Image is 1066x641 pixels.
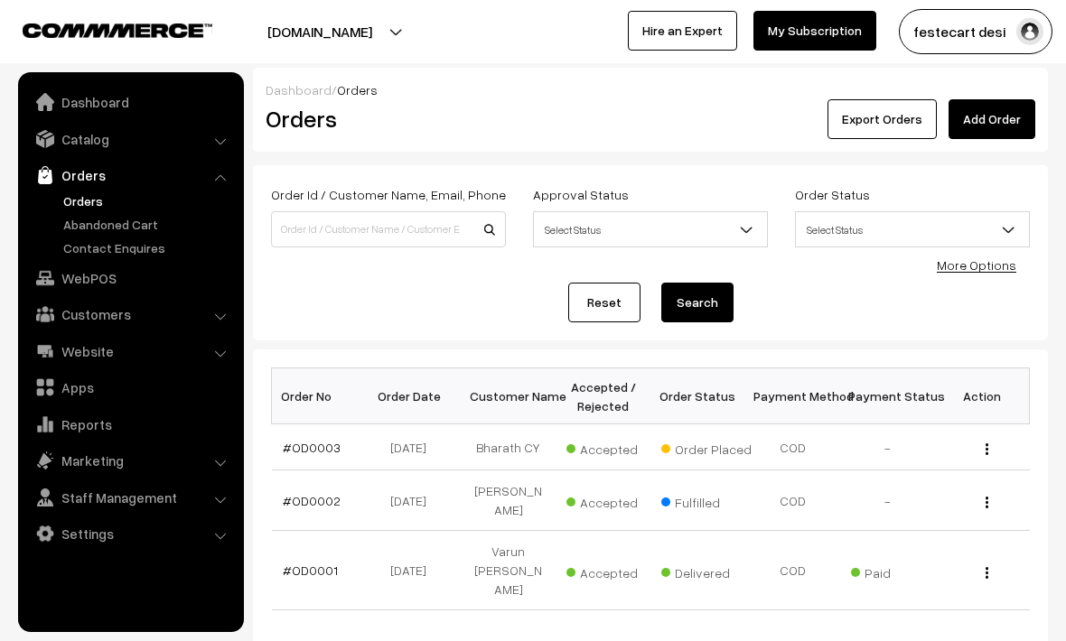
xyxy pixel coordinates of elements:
th: Action [935,368,1030,424]
a: Reset [568,283,641,322]
a: Abandoned Cart [59,215,238,234]
span: Paid [851,559,941,582]
th: Accepted / Rejected [556,368,650,424]
a: Settings [23,517,238,550]
th: Payment Status [840,368,935,424]
a: Staff Management [23,481,238,514]
a: #OD0001 [283,562,338,578]
h2: Orders [266,105,504,133]
img: Menu [986,443,988,455]
button: Export Orders [828,99,937,139]
a: #OD0002 [283,493,341,508]
img: COMMMERCE [23,23,212,37]
button: festecart desi [899,9,1052,54]
th: Order No [272,368,367,424]
td: Varun [PERSON_NAME] [461,531,556,610]
th: Payment Method [745,368,840,424]
a: Dashboard [266,82,332,98]
a: Apps [23,371,238,404]
td: - [840,470,935,531]
label: Order Id / Customer Name, Email, Phone [271,185,506,204]
a: Customers [23,298,238,330]
span: Select Status [796,214,1029,246]
span: Select Status [534,214,767,246]
a: My Subscription [753,11,876,51]
button: [DOMAIN_NAME] [204,9,435,54]
div: / [266,80,1035,99]
td: - [840,424,935,470]
label: Order Status [795,185,870,204]
span: Fulfilled [661,488,752,512]
a: Contact Enquires [59,238,238,257]
a: #OD0003 [283,440,341,455]
input: Order Id / Customer Name / Customer Email / Customer Phone [271,211,506,247]
a: More Options [937,257,1016,273]
td: COD [745,531,840,610]
a: Dashboard [23,86,238,118]
td: COD [745,424,840,470]
a: COMMMERCE [23,18,181,40]
td: [DATE] [366,470,461,531]
a: Hire an Expert [628,11,737,51]
label: Approval Status [533,185,629,204]
span: Delivered [661,559,752,582]
a: Reports [23,408,238,441]
span: Order Placed [661,435,752,459]
span: Accepted [566,488,657,512]
span: Select Status [533,211,768,247]
button: Search [661,283,734,322]
th: Order Date [366,368,461,424]
img: user [1016,18,1043,45]
a: Orders [59,191,238,210]
td: [DATE] [366,424,461,470]
th: Customer Name [461,368,556,424]
td: [DATE] [366,531,461,610]
img: Menu [986,567,988,579]
a: Orders [23,159,238,191]
td: Bharath CY [461,424,556,470]
td: COD [745,470,840,531]
a: Website [23,335,238,367]
a: Add Order [949,99,1035,139]
a: WebPOS [23,262,238,294]
th: Order Status [650,368,745,424]
span: Accepted [566,435,657,459]
span: Orders [337,82,378,98]
a: Catalog [23,123,238,155]
a: Marketing [23,444,238,477]
span: Accepted [566,559,657,582]
span: Select Status [795,211,1030,247]
td: [PERSON_NAME] [461,470,556,531]
img: Menu [986,497,988,508]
